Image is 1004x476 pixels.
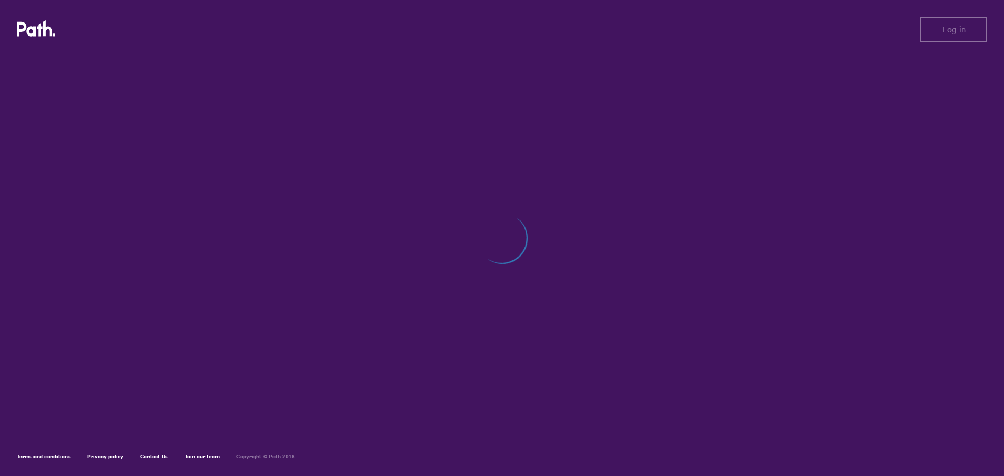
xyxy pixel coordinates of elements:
[185,453,220,460] a: Join our team
[920,17,987,42] button: Log in
[942,25,966,34] span: Log in
[87,453,123,460] a: Privacy policy
[17,453,71,460] a: Terms and conditions
[140,453,168,460] a: Contact Us
[236,454,295,460] h6: Copyright © Path 2018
